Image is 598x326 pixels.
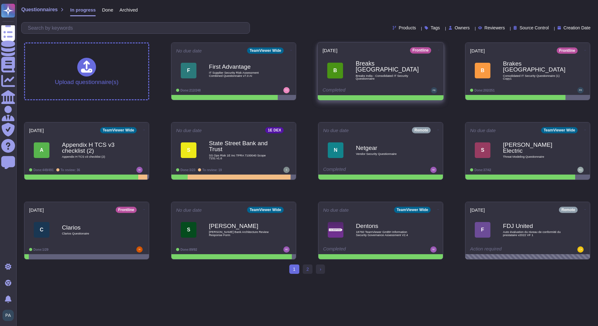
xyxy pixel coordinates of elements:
span: SS Ops Risk 1E Inc TPRA 7100040 Scope 7151 v1.6 [209,154,271,160]
span: Products [399,26,416,30]
div: Remote [412,127,431,133]
div: Completed [323,246,400,253]
b: First Advantage [209,64,271,70]
span: Auto évaluation du niveau de conformité du prestataire v2022 VF 1 [503,230,565,236]
span: Owners [455,26,470,30]
span: Done: 3/23 [180,168,195,172]
span: Done: 1/29 [33,248,48,251]
img: user [283,246,290,253]
div: Completed [323,167,400,173]
b: Brakes [GEOGRAPHIC_DATA] [503,61,565,72]
div: F [475,222,490,238]
span: [DATE] [29,128,44,133]
div: Completed [322,87,400,94]
div: TeamViewer Wide [247,47,284,54]
span: Vendor Security Questionnaire [356,152,418,156]
b: Breaks [GEOGRAPHIC_DATA] [356,61,419,73]
span: Done: 89/92 [180,248,197,251]
span: Reviewers [484,26,505,30]
img: user [136,246,143,253]
img: user [430,246,437,253]
img: user [136,167,143,173]
img: user [431,87,437,94]
span: [DATE] [470,48,485,53]
span: Done: 212/248 [180,89,201,92]
div: S [181,142,196,158]
span: In progress [70,7,96,12]
b: [PERSON_NAME] Electric [503,142,565,154]
span: No due date [176,128,202,133]
span: Done: 37/42 [474,168,491,172]
span: No due date [176,48,202,53]
div: Remote [559,207,578,213]
button: user [1,309,18,322]
span: [DATE] [29,208,44,212]
span: No due date [470,128,496,133]
span: Done: 449/491 [33,168,54,172]
span: 1 [289,264,299,274]
span: To review: 19 [202,168,222,172]
a: 2 [303,264,313,274]
div: F [181,63,196,78]
span: Clarios Questionaire [62,232,124,235]
span: [DATE] [322,48,337,53]
span: Archived [119,7,138,12]
img: user [577,167,584,173]
div: Upload questionnaire(s) [55,58,119,85]
span: Creation Date [564,26,590,30]
div: S [181,222,196,238]
b: [PERSON_NAME] [209,223,271,229]
div: Frontline [410,47,431,53]
div: 1E DEX [265,127,284,133]
div: Frontline [557,47,578,54]
span: › [320,267,321,272]
img: user [3,310,14,321]
span: Source Control [519,26,549,30]
div: N [328,142,343,158]
div: TeamViewer Wide [247,207,284,213]
b: State Street Bank and Trust [209,140,271,152]
span: Questionnaires [21,7,58,12]
span: Breaks India - Consolidated IT Security Questionnaire [356,74,419,80]
b: Dentons [356,223,418,229]
span: Appendix H TCS v3 checklist (2) [62,155,124,158]
span: Done: 202/251 [474,89,495,92]
span: To review: 36 [61,168,80,172]
div: B [327,62,343,78]
div: S [475,142,490,158]
img: user [577,246,584,253]
span: Done [102,7,113,12]
span: 18760 TeamViewer GmBH Information Security Governance Assessment V2.4 [356,230,418,236]
div: TeamViewer Wide [394,207,431,213]
span: Consolidated IT Security Questionnaire (1) Copy1 [503,74,565,80]
img: user [577,87,584,93]
b: Clarios [62,225,124,230]
span: No due date [323,128,349,133]
span: IT Supplier Security Risk Assessment Combined Questionnaire v7.0 AI [209,71,271,77]
div: B [475,63,490,78]
b: Netgear [356,145,418,151]
b: FDJ United [503,223,565,229]
span: No due date [323,208,349,212]
span: Threat Modeling Questionnaire [503,155,565,158]
div: TeamViewer Wide [541,127,578,133]
img: user [283,167,290,173]
span: No due date [176,208,202,212]
span: [DATE] [470,208,485,212]
img: user [283,87,290,93]
img: Logo [328,222,343,238]
div: Action required [470,246,547,253]
div: A [34,142,49,158]
div: C [34,222,49,238]
span: Tags [431,26,440,30]
div: TeamViewer Wide [100,127,137,133]
span: [PERSON_NAME] Bank Architecture Review Response Form [209,230,271,236]
b: Appendix H TCS v3 checklist (2) [62,142,124,154]
div: Frontline [116,207,137,213]
img: user [430,167,437,173]
input: Search by keywords [25,22,250,33]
